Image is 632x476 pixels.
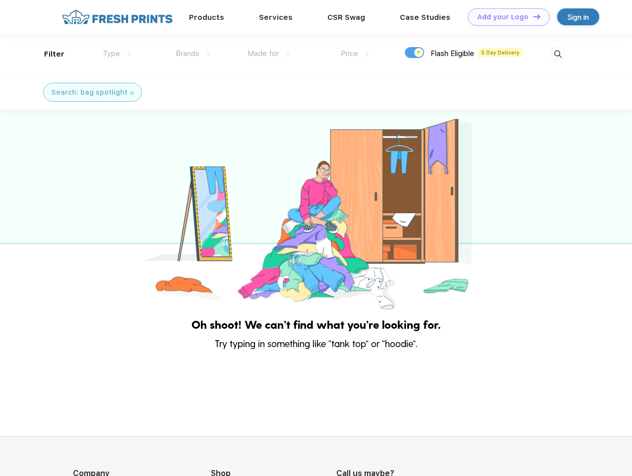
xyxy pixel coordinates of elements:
[189,13,224,22] a: Products
[130,91,134,95] img: filter_cancel.svg
[477,13,528,21] div: Add your Logo
[127,51,131,57] img: dropdown.png
[478,48,522,57] span: 5 Day Delivery
[103,49,120,58] span: Type
[51,87,127,98] div: Search: bag spotlight
[533,14,540,19] img: DT
[431,49,474,58] span: Flash Eligible
[557,8,599,25] a: Sign in
[366,51,369,57] img: dropdown.png
[176,49,199,58] span: Brands
[568,11,589,23] div: Sign in
[341,49,358,58] span: Price
[59,8,176,26] img: fo%20logo%202.webp
[550,46,566,62] img: desktop_search.svg
[44,49,64,60] div: Filter
[286,51,290,57] img: dropdown.png
[207,51,210,57] img: dropdown.png
[248,49,279,58] span: Made for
